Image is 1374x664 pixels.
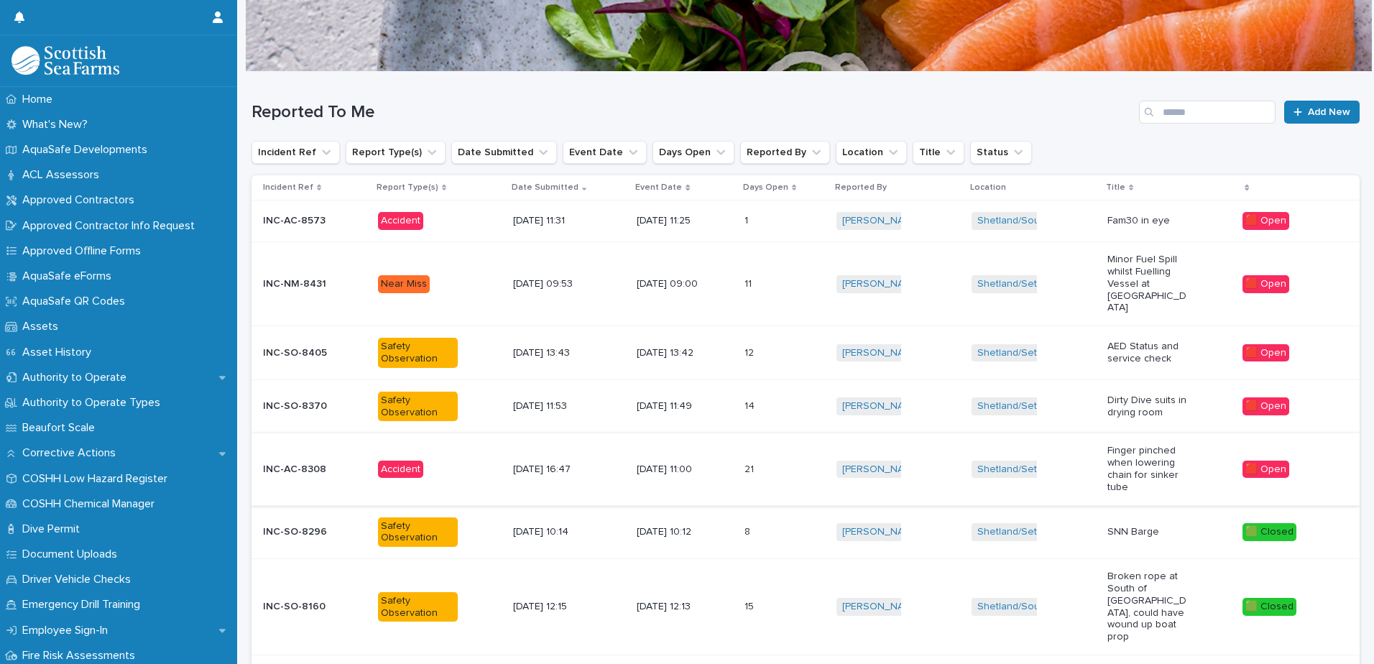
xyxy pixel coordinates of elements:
[1242,397,1289,415] div: 🟥 Open
[17,396,172,410] p: Authority to Operate Types
[1107,254,1187,314] p: Minor Fuel Spill whilst Fuelling Vessel at [GEOGRAPHIC_DATA]
[17,522,91,536] p: Dive Permit
[1284,101,1360,124] a: Add New
[744,212,751,227] p: 1
[263,461,329,476] p: INC-AC-8308
[17,143,159,157] p: AquaSafe Developments
[1308,107,1350,117] span: Add New
[252,102,1133,123] h1: Reported To Me
[17,118,99,132] p: What's New?
[17,649,147,663] p: Fire Risk Assessments
[842,464,921,476] a: [PERSON_NAME]
[17,193,146,207] p: Approved Contractors
[17,346,103,359] p: Asset History
[744,275,755,290] p: 11
[1107,341,1187,365] p: AED Status and service check
[451,141,557,164] button: Date Submitted
[17,446,127,460] p: Corrective Actions
[513,526,593,538] p: [DATE] 10:14
[378,592,458,622] div: Safety Observation
[263,523,330,538] p: INC-SO-8296
[11,46,119,75] img: bPIBxiqnSb2ggTQWdOVV
[513,400,593,412] p: [DATE] 11:53
[252,326,1360,380] tr: INC-SO-8405INC-SO-8405 Safety Observation[DATE] 13:43[DATE] 13:421212 [PERSON_NAME] Shetland/Sett...
[913,141,964,164] button: Title
[1139,101,1276,124] input: Search
[842,400,921,412] a: [PERSON_NAME]
[17,598,152,612] p: Emergency Drill Training
[513,215,593,227] p: [DATE] 11:31
[513,464,593,476] p: [DATE] 16:47
[17,497,166,511] p: COSHH Chemical Manager
[744,598,757,613] p: 15
[513,601,593,613] p: [DATE] 12:15
[977,526,1101,538] a: Shetland/Setterness North
[263,275,329,290] p: INC-NM-8431
[744,523,753,538] p: 8
[842,526,921,538] a: [PERSON_NAME]
[740,141,830,164] button: Reported By
[637,215,716,227] p: [DATE] 11:25
[1242,275,1289,293] div: 🟥 Open
[1107,571,1187,643] p: Broken rope at South of [GEOGRAPHIC_DATA], could have wound up boat prop
[17,168,111,182] p: ACL Assessors
[977,464,1101,476] a: Shetland/Setterness North
[977,400,1127,412] a: Shetland/Setterness Shorebase
[252,559,1360,655] tr: INC-SO-8160INC-SO-8160 Safety Observation[DATE] 12:15[DATE] 12:131515 [PERSON_NAME] Shetland/Sout...
[252,505,1360,559] tr: INC-SO-8296INC-SO-8296 Safety Observation[DATE] 10:14[DATE] 10:1288 [PERSON_NAME] Shetland/Setter...
[653,141,734,164] button: Days Open
[252,379,1360,433] tr: INC-SO-8370INC-SO-8370 Safety Observation[DATE] 11:53[DATE] 11:491414 [PERSON_NAME] Shetland/Sett...
[836,141,907,164] button: Location
[513,278,593,290] p: [DATE] 09:53
[252,242,1360,326] tr: INC-NM-8431INC-NM-8431 Near Miss[DATE] 09:53[DATE] 09:001111 [PERSON_NAME] Shetland/Setterness Sh...
[1242,461,1289,479] div: 🟥 Open
[378,338,458,368] div: Safety Observation
[637,464,716,476] p: [DATE] 11:00
[1107,526,1187,538] p: SNN Barge
[252,433,1360,505] tr: INC-AC-8308INC-AC-8308 Accident[DATE] 16:47[DATE] 11:002121 [PERSON_NAME] Shetland/Setterness Nor...
[512,180,578,195] p: Date Submitted
[637,400,716,412] p: [DATE] 11:49
[17,421,106,435] p: Beaufort Scale
[263,598,328,613] p: INC-SO-8160
[563,141,647,164] button: Event Date
[17,244,152,258] p: Approved Offline Forms
[17,573,142,586] p: Driver Vehicle Checks
[378,461,423,479] div: Accident
[1242,598,1296,616] div: 🟩 Closed
[1107,395,1187,419] p: Dirty Dive suits in drying room
[842,601,921,613] a: [PERSON_NAME]
[1107,215,1187,227] p: Fam30 in eye
[17,219,206,233] p: Approved Contractor Info Request
[1107,445,1187,493] p: Finger pinched when lowering chain for sinker tube
[263,344,330,359] p: INC-SO-8405
[252,141,340,164] button: Incident Ref
[378,212,423,230] div: Accident
[378,392,458,422] div: Safety Observation
[1242,212,1289,230] div: 🟥 Open
[637,347,716,359] p: [DATE] 13:42
[744,397,757,412] p: 14
[17,548,129,561] p: Document Uploads
[17,371,138,384] p: Authority to Operate
[835,180,887,195] p: Reported By
[17,472,179,486] p: COSHH Low Hazard Register
[842,215,921,227] a: [PERSON_NAME]
[263,212,328,227] p: INC-AC-8573
[1106,180,1125,195] p: Title
[842,278,921,290] a: [PERSON_NAME]
[977,215,1163,227] a: Shetland/South of [GEOGRAPHIC_DATA]
[970,180,1006,195] p: Location
[970,141,1032,164] button: Status
[263,180,313,195] p: Incident Ref
[513,347,593,359] p: [DATE] 13:43
[17,269,123,283] p: AquaSafe eForms
[1242,344,1289,362] div: 🟥 Open
[977,347,1127,359] a: Shetland/Setterness Shorebase
[637,278,716,290] p: [DATE] 09:00
[1242,523,1296,541] div: 🟩 Closed
[744,461,757,476] p: 21
[17,93,64,106] p: Home
[252,200,1360,242] tr: INC-AC-8573INC-AC-8573 Accident[DATE] 11:31[DATE] 11:2511 [PERSON_NAME] Shetland/South of [GEOGRA...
